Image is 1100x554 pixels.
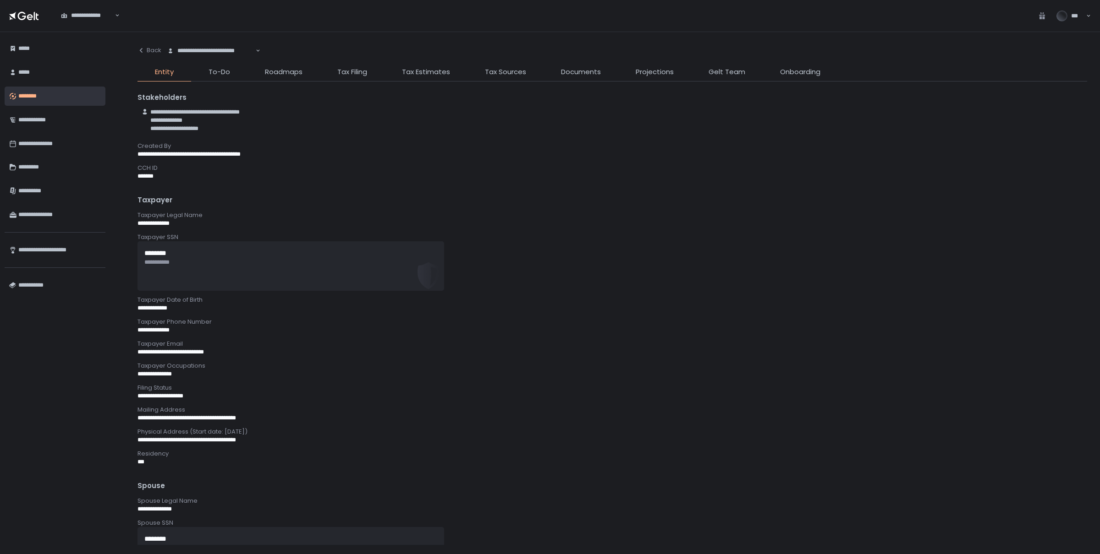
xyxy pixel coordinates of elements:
[780,67,820,77] span: Onboarding
[161,41,260,60] div: Search for option
[113,11,114,20] input: Search for option
[137,164,1087,172] div: CCH ID
[402,67,450,77] span: Tax Estimates
[137,46,161,54] div: Back
[265,67,302,77] span: Roadmaps
[137,211,1087,219] div: Taxpayer Legal Name
[155,67,174,77] span: Entity
[137,406,1087,414] div: Mailing Address
[137,195,1087,206] div: Taxpayer
[137,450,1087,458] div: Residency
[137,384,1087,392] div: Filing Status
[561,67,601,77] span: Documents
[137,92,1087,103] div: Stakeholders
[137,519,1087,527] div: Spouse SSN
[709,67,745,77] span: Gelt Team
[254,46,255,55] input: Search for option
[55,6,120,25] div: Search for option
[636,67,674,77] span: Projections
[137,428,1087,436] div: Physical Address (Start date: [DATE])
[137,497,1087,505] div: Spouse Legal Name
[137,340,1087,348] div: Taxpayer Email
[137,142,1087,150] div: Created By
[209,67,230,77] span: To-Do
[485,67,526,77] span: Tax Sources
[137,481,1087,491] div: Spouse
[137,318,1087,326] div: Taxpayer Phone Number
[137,41,161,60] button: Back
[137,296,1087,304] div: Taxpayer Date of Birth
[137,362,1087,370] div: Taxpayer Occupations
[337,67,367,77] span: Tax Filing
[137,233,1087,241] div: Taxpayer SSN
